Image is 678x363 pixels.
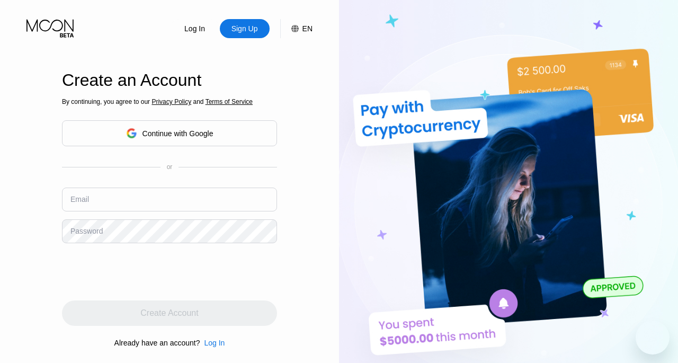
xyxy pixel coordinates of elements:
[280,19,313,38] div: EN
[636,321,670,355] iframe: Button to launch messaging window
[170,19,220,38] div: Log In
[302,24,313,33] div: EN
[183,23,206,34] div: Log In
[167,163,173,171] div: or
[200,339,225,347] div: Log In
[70,227,103,235] div: Password
[151,98,191,105] span: Privacy Policy
[62,98,277,105] div: By continuing, you agree to our
[204,339,225,347] div: Log In
[220,19,270,38] div: Sign Up
[142,129,213,138] div: Continue with Google
[191,98,206,105] span: and
[206,98,253,105] span: Terms of Service
[62,251,223,293] iframe: reCAPTCHA
[62,120,277,146] div: Continue with Google
[70,195,89,203] div: Email
[114,339,200,347] div: Already have an account?
[62,70,277,90] div: Create an Account
[230,23,259,34] div: Sign Up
